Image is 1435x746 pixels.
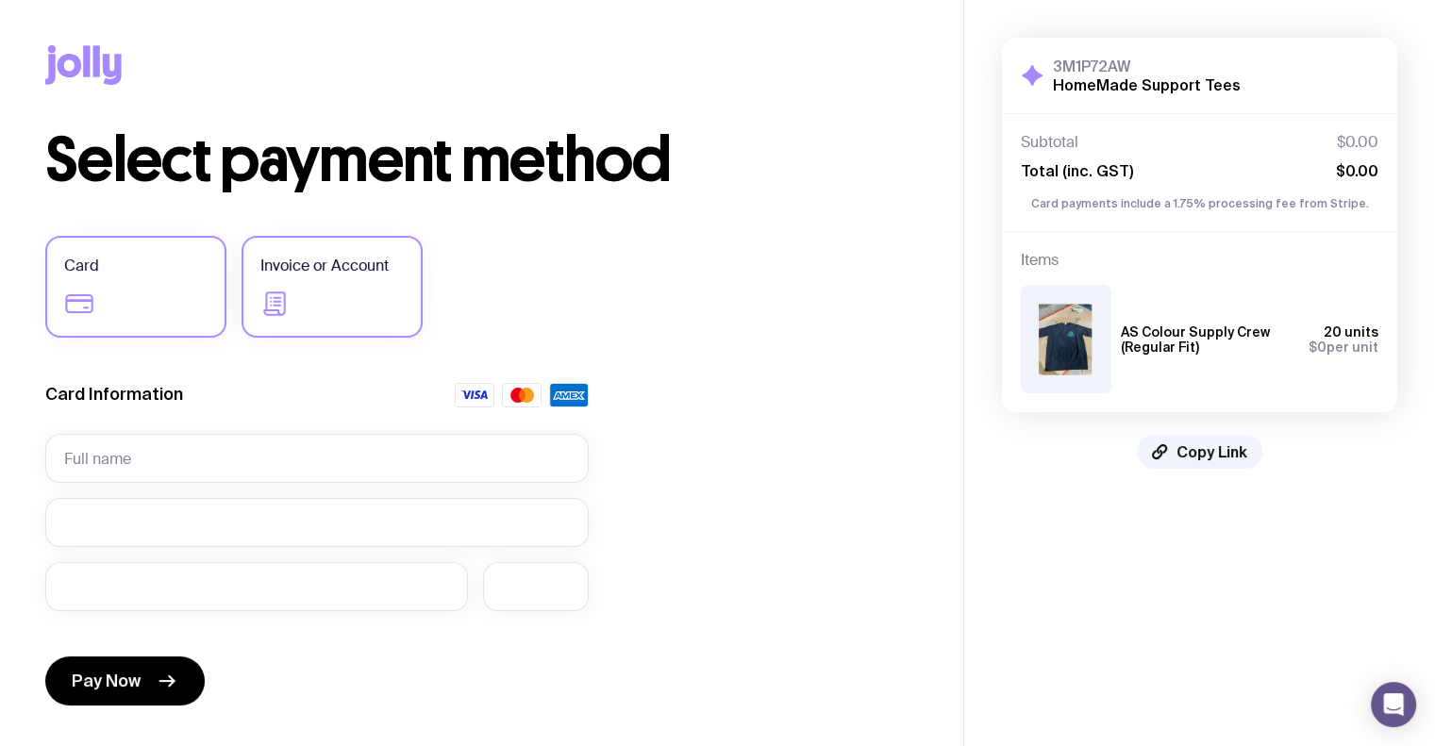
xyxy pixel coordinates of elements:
[1137,435,1262,469] button: Copy Link
[45,383,183,406] label: Card Information
[64,513,570,531] iframe: Secure card number input frame
[1309,340,1378,355] span: per unit
[45,130,918,191] h1: Select payment method
[45,434,589,483] input: Full name
[72,670,141,692] span: Pay Now
[1021,133,1078,152] span: Subtotal
[1021,195,1378,212] p: Card payments include a 1.75% processing fee from Stripe.
[1121,324,1293,355] h3: AS Colour Supply Crew (Regular Fit)
[1336,161,1378,180] span: $0.00
[1053,75,1241,94] h2: HomeMade Support Tees
[1176,442,1247,461] span: Copy Link
[1053,57,1241,75] h3: 3M1P72AW
[1337,133,1378,152] span: $0.00
[1309,340,1327,355] span: $0
[45,656,205,705] button: Pay Now
[1021,251,1378,270] h4: Items
[64,255,99,277] span: Card
[1324,324,1378,340] span: 20 units
[64,577,449,595] iframe: Secure expiration date input frame
[1021,161,1133,180] span: Total (inc. GST)
[260,255,389,277] span: Invoice or Account
[1371,682,1416,727] div: Open Intercom Messenger
[502,577,570,595] iframe: Secure CVC input frame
